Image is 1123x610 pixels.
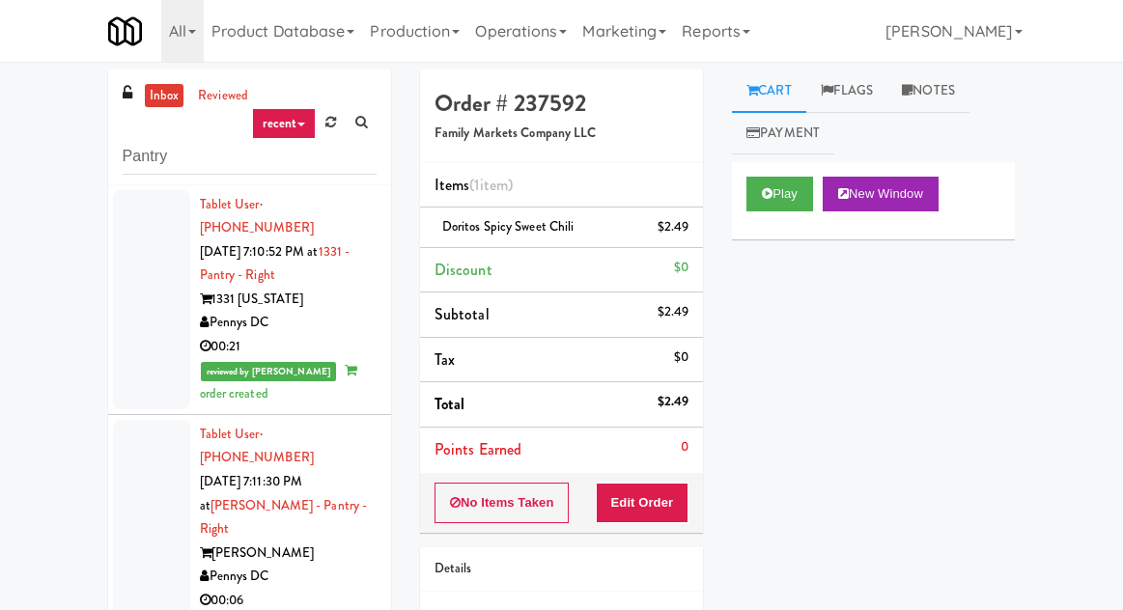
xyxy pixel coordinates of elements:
[806,69,888,113] a: Flags
[658,390,689,414] div: $2.49
[442,217,575,236] span: Doritos Spicy Sweet Chili
[193,84,253,108] a: reviewed
[435,174,513,196] span: Items
[200,496,368,539] a: [PERSON_NAME] - Pantry - Right
[200,472,303,514] span: [DATE] 7:11:30 PM at
[200,541,377,566] div: [PERSON_NAME]
[123,139,377,175] input: Search vision orders
[145,84,184,108] a: inbox
[435,393,465,415] span: Total
[200,565,377,589] div: Pennys DC
[823,177,939,211] button: New Window
[435,91,688,116] h4: Order # 237592
[732,69,806,113] a: Cart
[732,112,834,155] a: Payment
[746,177,813,211] button: Play
[252,108,316,139] a: recent
[435,348,455,371] span: Tax
[200,311,377,335] div: Pennys DC
[435,557,688,581] div: Details
[435,483,570,523] button: No Items Taken
[200,288,377,312] div: 1331 [US_STATE]
[435,126,688,141] h5: Family Markets Company LLC
[200,335,377,359] div: 00:21
[435,259,492,281] span: Discount
[201,362,337,381] span: reviewed by [PERSON_NAME]
[108,185,391,415] li: Tablet User· [PHONE_NUMBER][DATE] 7:10:52 PM at1331 - Pantry - Right1331 [US_STATE]Pennys DC00:21...
[200,425,314,467] a: Tablet User· [PHONE_NUMBER]
[674,346,688,370] div: $0
[435,438,521,460] span: Points Earned
[658,300,689,324] div: $2.49
[435,303,490,325] span: Subtotal
[674,256,688,280] div: $0
[887,69,969,113] a: Notes
[596,483,689,523] button: Edit Order
[200,242,319,261] span: [DATE] 7:10:52 PM at
[658,215,689,239] div: $2.49
[108,14,142,48] img: Micromart
[200,195,314,237] a: Tablet User· [PHONE_NUMBER]
[480,174,508,196] ng-pluralize: item
[469,174,513,196] span: (1 )
[681,435,688,459] div: 0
